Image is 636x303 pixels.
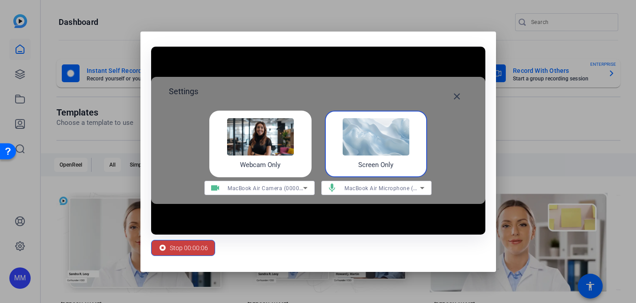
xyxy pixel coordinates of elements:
mat-icon: videocam [204,183,226,193]
h2: Settings [169,86,198,107]
span: MacBook Air Microphone (Built-in) [344,184,433,191]
mat-icon: mic [321,183,343,193]
h4: Screen Only [358,160,393,170]
mat-icon: close [452,91,462,102]
img: self-record-screen.png [343,118,409,155]
img: self-record-webcam.png [227,118,294,155]
h4: Webcam Only [240,160,280,170]
button: Stop 00:00:06 [151,240,215,256]
span: Stop 00:00:06 [170,239,208,256]
span: MacBook Air Camera (0000:0001) [228,184,316,191]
